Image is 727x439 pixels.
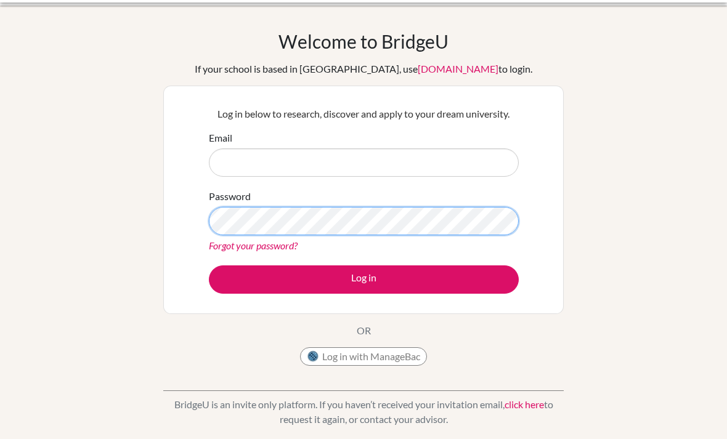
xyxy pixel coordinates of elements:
label: Email [209,131,232,145]
button: Log in [209,265,519,294]
a: [DOMAIN_NAME] [418,63,498,75]
a: Forgot your password? [209,240,298,251]
button: Log in with ManageBac [300,347,427,366]
div: If your school is based in [GEOGRAPHIC_DATA], use to login. [195,62,532,76]
h1: Welcome to BridgeU [278,30,449,52]
p: OR [357,323,371,338]
p: Log in below to research, discover and apply to your dream university. [209,107,519,121]
label: Password [209,189,251,204]
a: click here [505,398,544,410]
p: BridgeU is an invite only platform. If you haven’t received your invitation email, to request it ... [163,397,564,427]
